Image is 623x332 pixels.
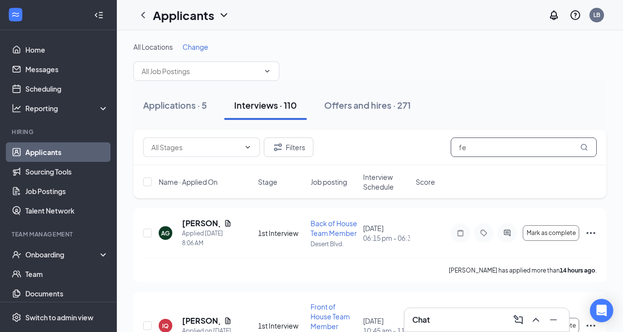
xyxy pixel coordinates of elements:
[263,67,271,75] svg: ChevronDown
[593,11,600,19] div: LB
[12,250,21,259] svg: UserCheck
[159,177,218,187] span: Name · Applied On
[25,79,109,98] a: Scheduling
[523,225,579,241] button: Mark as complete
[258,228,305,238] div: 1st Interview
[363,233,410,243] span: 06:15 pm - 06:30 pm
[25,181,109,201] a: Job Postings
[511,312,526,328] button: ComposeMessage
[25,59,109,79] a: Messages
[546,312,561,328] button: Minimize
[11,10,20,20] svg: WorkstreamLogo
[449,266,597,274] p: [PERSON_NAME] has applied more than .
[548,314,559,326] svg: Minimize
[478,229,490,237] svg: Tag
[324,99,411,111] div: Offers and hires · 271
[530,314,542,326] svg: ChevronUp
[528,312,544,328] button: ChevronUp
[585,227,597,239] svg: Ellipses
[311,302,350,331] span: Front of House Team Member
[25,142,109,162] a: Applicants
[12,128,107,136] div: Hiring
[451,137,597,157] input: Search in interviews
[161,229,170,237] div: AG
[560,267,595,274] b: 14 hours ago
[590,299,613,322] div: Open Intercom Messenger
[133,42,173,51] span: All Locations
[363,223,410,243] div: [DATE]
[218,9,230,21] svg: ChevronDown
[244,143,252,151] svg: ChevronDown
[585,320,597,332] svg: Ellipses
[569,9,581,21] svg: QuestionInfo
[25,162,109,181] a: Sourcing Tools
[548,9,560,21] svg: Notifications
[182,218,220,229] h5: [PERSON_NAME]
[501,229,513,237] svg: ActiveChat
[258,177,277,187] span: Stage
[25,250,100,259] div: Onboarding
[224,317,232,325] svg: Document
[25,40,109,59] a: Home
[142,66,259,77] input: All Job Postings
[25,312,93,322] div: Switch to admin view
[183,42,208,51] span: Change
[224,219,232,227] svg: Document
[25,201,109,220] a: Talent Network
[153,7,214,23] h1: Applicants
[162,322,169,330] div: IQ
[25,284,109,303] a: Documents
[137,9,149,21] svg: ChevronLeft
[580,143,588,151] svg: MagnifyingGlass
[182,315,220,326] h5: [PERSON_NAME]
[12,312,21,322] svg: Settings
[527,230,576,236] span: Mark as complete
[513,314,524,326] svg: ComposeMessage
[311,219,357,237] span: Back of House Team Member
[143,99,207,111] div: Applications · 5
[311,240,357,248] p: Desert Blvd.
[234,99,297,111] div: Interviews · 110
[264,137,313,157] button: Filter Filters
[455,229,466,237] svg: Note
[25,264,109,284] a: Team
[416,177,435,187] span: Score
[363,172,410,192] span: Interview Schedule
[94,10,104,20] svg: Collapse
[25,103,109,113] div: Reporting
[151,142,240,153] input: All Stages
[182,229,232,248] div: Applied [DATE] 8:06 AM
[412,314,430,325] h3: Chat
[12,103,21,113] svg: Analysis
[272,141,284,153] svg: Filter
[258,321,305,331] div: 1st Interview
[12,230,107,238] div: Team Management
[311,177,347,187] span: Job posting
